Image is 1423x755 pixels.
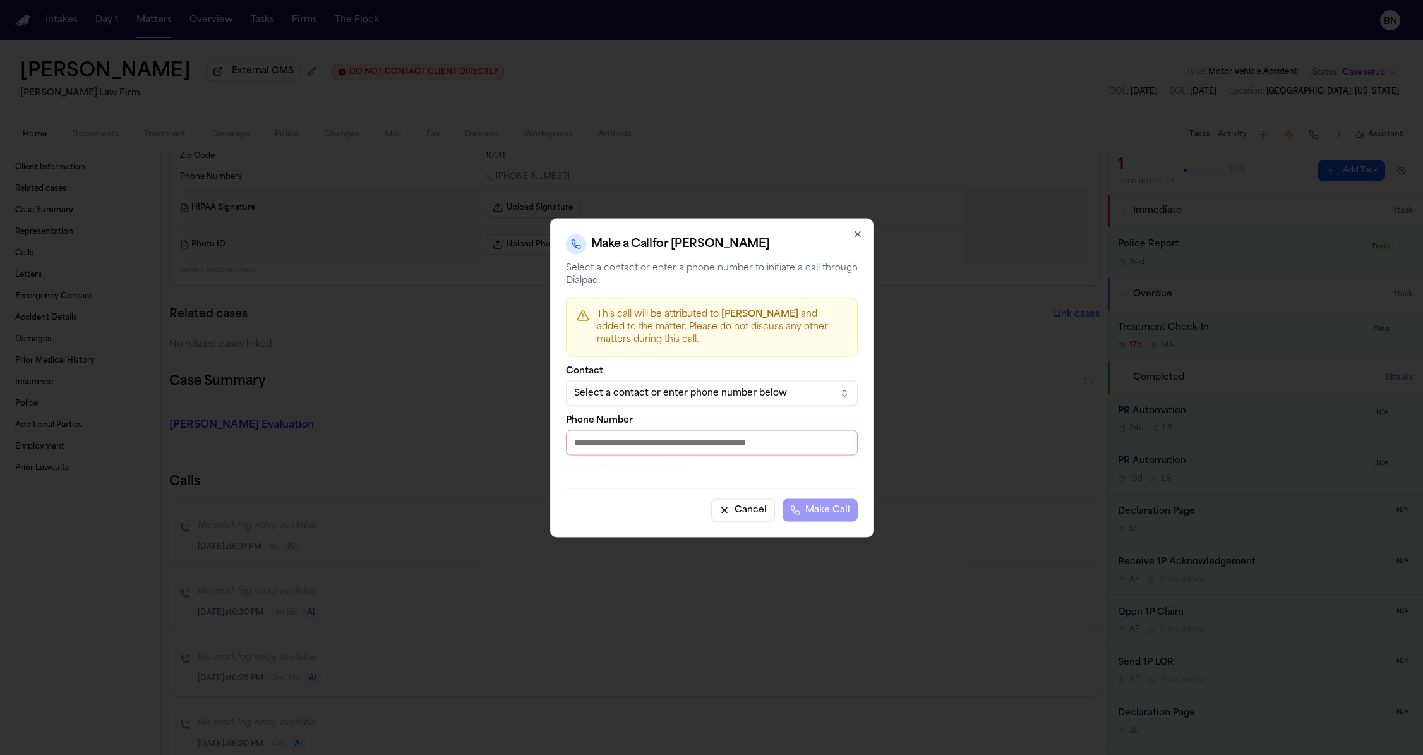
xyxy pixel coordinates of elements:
[566,366,858,375] label: Contact
[721,309,798,318] span: [PERSON_NAME]
[566,262,858,287] p: Select a contact or enter a phone number to initiate a call through Dialpad.
[566,460,858,473] p: Phone number is required
[711,498,775,521] button: Cancel
[597,308,847,346] p: This call will be attributed to and added to the matter. Please do not discuss any other matters ...
[591,235,770,253] h2: Make a Call for [PERSON_NAME]
[566,416,858,425] label: Phone Number
[574,387,829,399] div: Select a contact or enter phone number below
